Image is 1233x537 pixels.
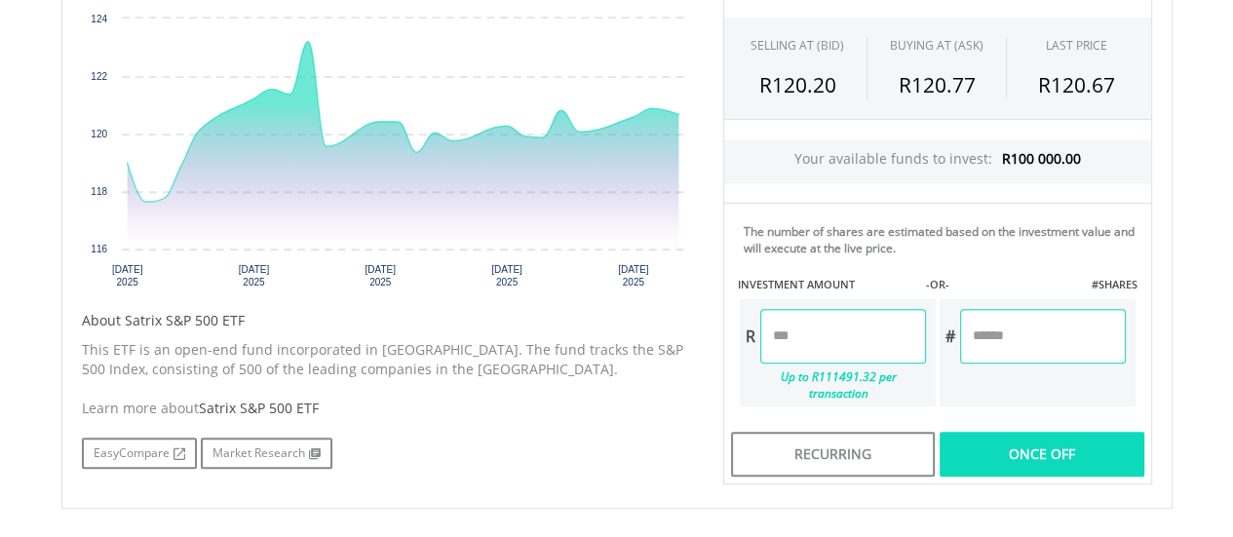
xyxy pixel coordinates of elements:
text: 120 [91,129,107,139]
div: The number of shares are estimated based on the investment value and will execute at the live price. [744,223,1143,256]
span: R120.20 [759,71,836,98]
span: R120.77 [898,71,975,98]
label: -OR- [925,277,948,292]
div: SELLING AT (BID) [751,37,844,54]
svg: Interactive chart [82,9,694,301]
div: Once Off [940,432,1143,477]
div: Recurring [731,432,935,477]
text: 116 [91,244,107,254]
span: Satrix S&P 500 ETF [199,399,319,417]
div: Chart. Highcharts interactive chart. [82,9,694,301]
label: INVESTMENT AMOUNT [738,277,855,292]
span: BUYING AT (ASK) [890,37,983,54]
text: [DATE] 2025 [491,264,522,288]
div: Your available funds to invest: [724,139,1151,183]
text: [DATE] 2025 [618,264,649,288]
text: [DATE] 2025 [238,264,269,288]
div: R [740,309,760,364]
text: 122 [91,71,107,82]
text: [DATE] 2025 [365,264,396,288]
p: This ETF is an open-end fund incorporated in [GEOGRAPHIC_DATA]. The fund tracks the S&P 500 Index... [82,340,694,379]
div: Learn more about [82,399,694,418]
div: Up to R111491.32 per transaction [740,364,926,406]
div: # [940,309,960,364]
span: R120.67 [1038,71,1115,98]
span: R100 000.00 [1002,149,1081,168]
label: #SHARES [1091,277,1137,292]
div: LAST PRICE [1046,37,1107,54]
text: 118 [91,186,107,197]
text: [DATE] 2025 [111,264,142,288]
a: Market Research [201,438,332,469]
h5: About Satrix S&P 500 ETF [82,311,694,330]
a: EasyCompare [82,438,197,469]
text: 124 [91,14,107,24]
